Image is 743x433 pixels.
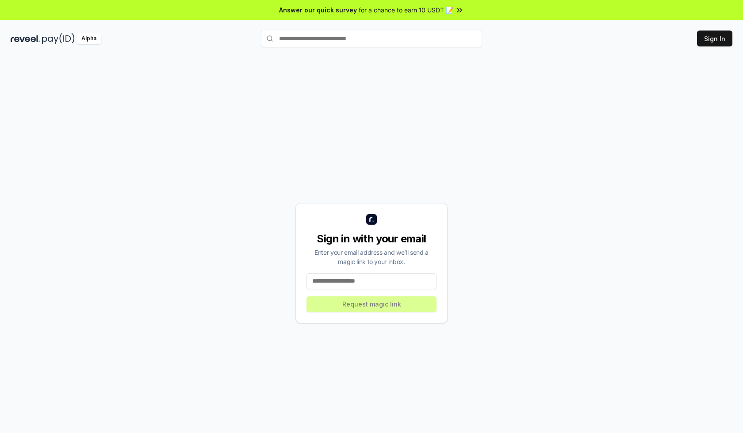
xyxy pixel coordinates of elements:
[279,5,357,15] span: Answer our quick survey
[42,33,75,44] img: pay_id
[697,31,732,46] button: Sign In
[306,232,437,246] div: Sign in with your email
[359,5,453,15] span: for a chance to earn 10 USDT 📝
[366,214,377,225] img: logo_small
[77,33,101,44] div: Alpha
[11,33,40,44] img: reveel_dark
[306,248,437,266] div: Enter your email address and we’ll send a magic link to your inbox.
